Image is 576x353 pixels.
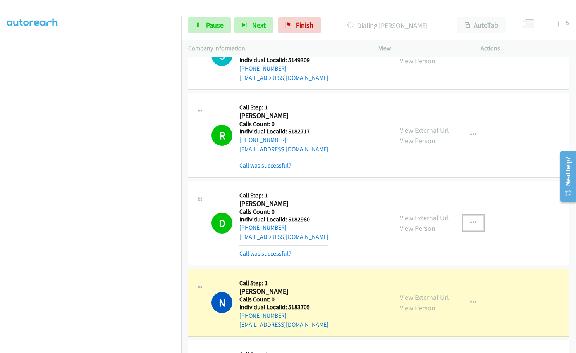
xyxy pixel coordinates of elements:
[239,74,328,81] a: [EMAIL_ADDRESS][DOMAIN_NAME]
[239,145,328,153] a: [EMAIL_ADDRESS][DOMAIN_NAME]
[239,120,328,128] h5: Calls Count: 0
[239,162,291,169] a: Call was successful?
[239,65,287,72] a: [PHONE_NUMBER]
[239,287,327,296] h2: [PERSON_NAME]
[400,224,435,233] a: View Person
[554,145,576,207] iframe: Resource Center
[239,279,328,287] h5: Call Step: 1
[239,233,328,241] a: [EMAIL_ADDRESS][DOMAIN_NAME]
[400,56,435,65] a: View Person
[239,312,287,319] a: [PHONE_NUMBER]
[206,21,224,29] span: Pause
[239,56,328,64] h5: Individual Localid: 5149309
[239,321,328,328] a: [EMAIL_ADDRESS][DOMAIN_NAME]
[481,44,569,53] p: Actions
[239,303,328,311] h5: Individual Localid: 5183705
[211,213,232,234] h1: D
[239,192,328,199] h5: Call Step: 1
[211,125,232,146] h1: R
[379,44,467,53] p: View
[457,17,506,33] button: AutoTab
[234,17,273,33] button: Next
[239,208,328,216] h5: Calls Count: 0
[239,128,328,135] h5: Individual Localid: 5182717
[400,126,449,135] a: View External Url
[239,111,327,120] h2: [PERSON_NAME]
[566,17,569,28] div: 5
[400,293,449,302] a: View External Url
[331,20,444,31] p: Dialing [PERSON_NAME]
[239,224,287,231] a: [PHONE_NUMBER]
[239,250,291,257] a: Call was successful?
[211,292,232,313] h1: N
[188,17,231,33] a: Pause
[278,17,321,33] a: Finish
[400,303,435,312] a: View Person
[296,21,313,29] span: Finish
[239,199,327,208] h2: [PERSON_NAME]
[252,21,266,29] span: Next
[239,104,328,111] h5: Call Step: 1
[188,44,365,53] p: Company Information
[239,296,328,303] h5: Calls Count: 0
[239,216,328,223] h5: Individual Localid: 5182960
[400,136,435,145] a: View Person
[239,136,287,144] a: [PHONE_NUMBER]
[400,213,449,222] a: View External Url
